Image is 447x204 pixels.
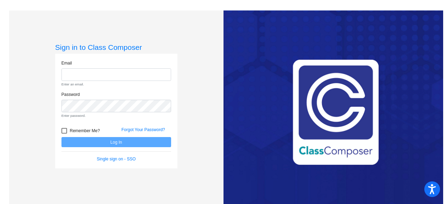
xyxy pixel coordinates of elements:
small: Enter password. [61,113,171,118]
small: Enter an email. [61,82,171,87]
span: Remember Me? [70,127,100,135]
a: Single sign on - SSO [97,157,135,161]
button: Log In [61,137,171,147]
a: Forgot Your Password? [122,127,165,132]
h3: Sign in to Class Composer [55,43,177,52]
label: Email [61,60,72,66]
label: Password [61,91,80,98]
